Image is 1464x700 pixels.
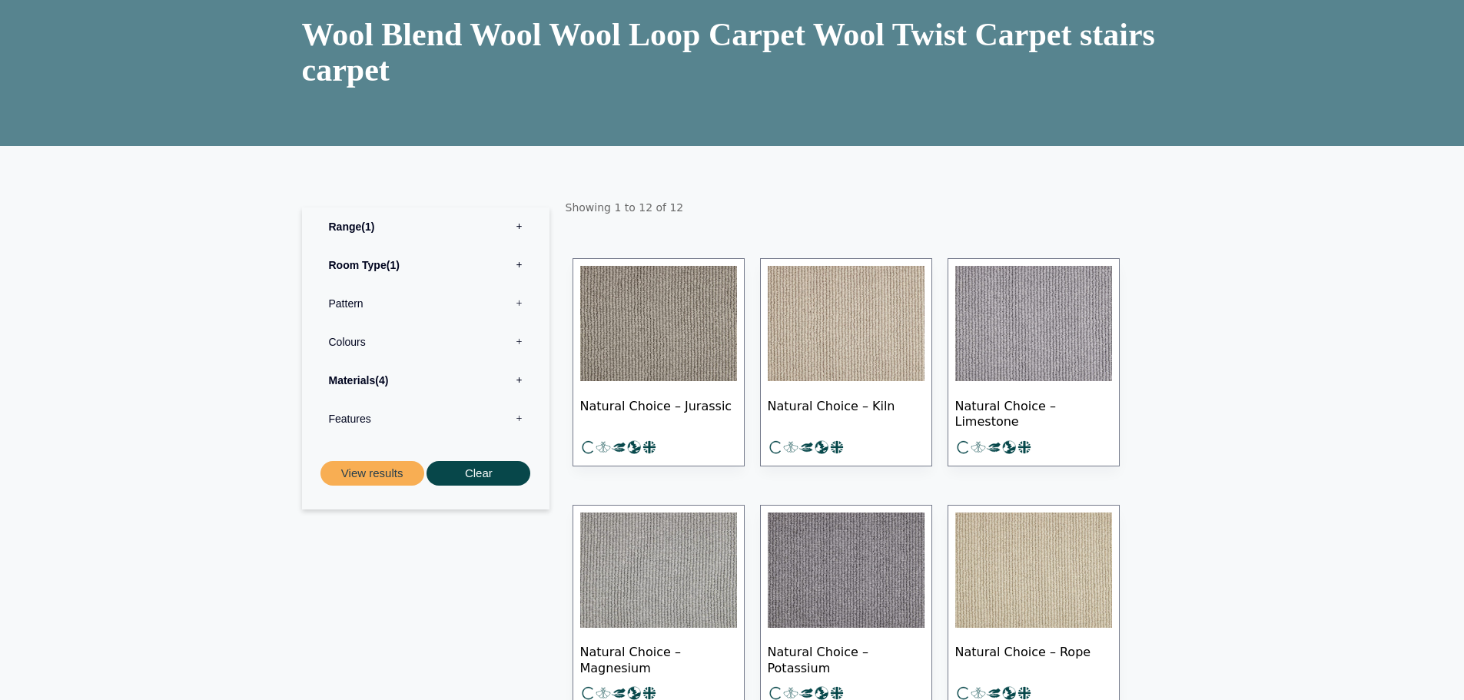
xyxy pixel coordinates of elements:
button: Clear [427,461,530,486]
span: Natural Choice – Limestone [955,386,1112,440]
span: wool blend wool wool loop carpet wool twist carpet [302,17,1080,52]
label: Features [314,400,538,438]
img: Natural Choice Jurassic [580,266,737,381]
p: Showing 1 to 12 of 12 [565,192,1160,223]
span: stairs [1080,17,1155,52]
label: Colours [314,323,538,361]
span: 1 [361,221,374,233]
a: Natural Choice – Limestone [948,258,1120,466]
label: Materials [314,361,538,400]
span: 1 [387,259,400,271]
span: Natural Choice – Kiln [768,386,925,440]
span: 4 [375,374,388,386]
span: Natural Choice – Rope [955,632,1112,685]
label: Room Type [314,246,538,284]
span: Natural Choice – Potassium [768,632,925,685]
a: Natural Choice – Kiln [760,258,932,466]
span: Natural Choice – Jurassic [580,386,737,440]
label: Pattern [314,284,538,323]
label: Range [314,207,538,246]
h1: carpet [302,17,1163,88]
a: Natural Choice Jurassic Natural Choice – Jurassic [573,258,745,466]
button: View results [320,461,424,486]
span: Natural Choice – Magnesium [580,632,737,685]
